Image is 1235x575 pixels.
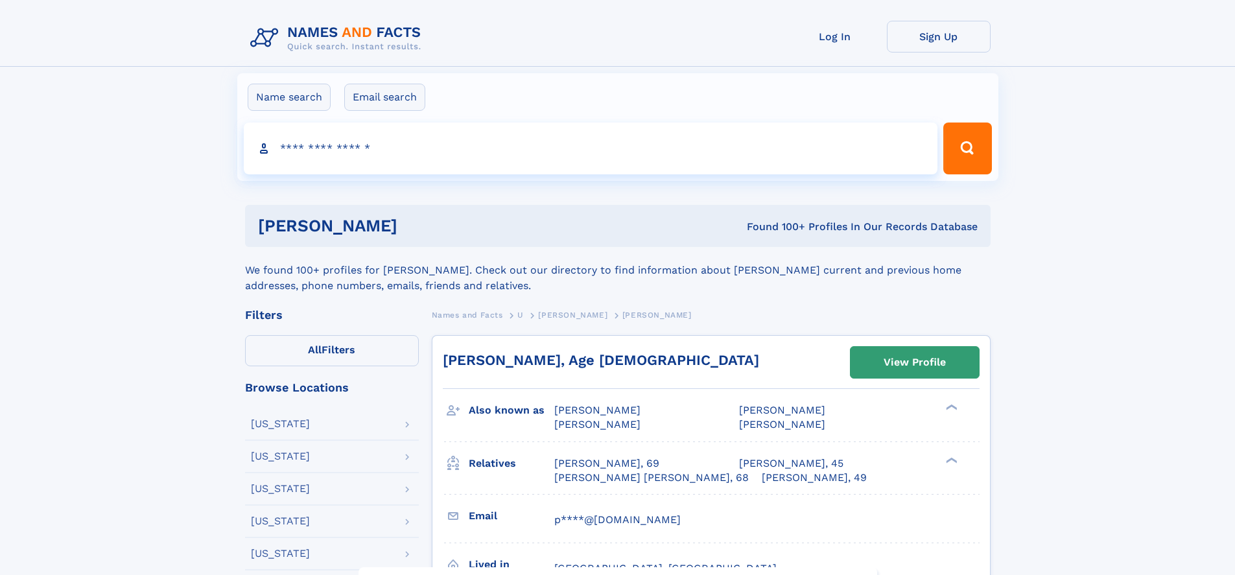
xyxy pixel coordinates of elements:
[432,307,503,323] a: Names and Facts
[244,123,938,174] input: search input
[251,548,310,559] div: [US_STATE]
[554,404,641,416] span: [PERSON_NAME]
[739,456,843,471] a: [PERSON_NAME], 45
[943,456,958,464] div: ❯
[538,311,607,320] span: [PERSON_NAME]
[572,220,978,234] div: Found 100+ Profiles In Our Records Database
[248,84,331,111] label: Name search
[554,471,749,485] a: [PERSON_NAME] [PERSON_NAME], 68
[851,347,979,378] a: View Profile
[943,403,958,412] div: ❯
[469,452,554,475] h3: Relatives
[554,562,777,574] span: [GEOGRAPHIC_DATA], [GEOGRAPHIC_DATA]
[739,404,825,416] span: [PERSON_NAME]
[245,335,419,366] label: Filters
[308,344,322,356] span: All
[739,418,825,430] span: [PERSON_NAME]
[258,218,572,234] h1: [PERSON_NAME]
[554,418,641,430] span: [PERSON_NAME]
[517,307,524,323] a: U
[517,311,524,320] span: U
[554,456,659,471] a: [PERSON_NAME], 69
[469,505,554,527] h3: Email
[887,21,991,53] a: Sign Up
[783,21,887,53] a: Log In
[251,419,310,429] div: [US_STATE]
[245,21,432,56] img: Logo Names and Facts
[344,84,425,111] label: Email search
[251,451,310,462] div: [US_STATE]
[884,347,946,377] div: View Profile
[245,247,991,294] div: We found 100+ profiles for [PERSON_NAME]. Check out our directory to find information about [PERS...
[762,471,867,485] a: [PERSON_NAME], 49
[443,352,759,368] a: [PERSON_NAME], Age [DEMOGRAPHIC_DATA]
[245,309,419,321] div: Filters
[245,382,419,393] div: Browse Locations
[622,311,692,320] span: [PERSON_NAME]
[538,307,607,323] a: [PERSON_NAME]
[469,399,554,421] h3: Also known as
[943,123,991,174] button: Search Button
[251,484,310,494] div: [US_STATE]
[251,516,310,526] div: [US_STATE]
